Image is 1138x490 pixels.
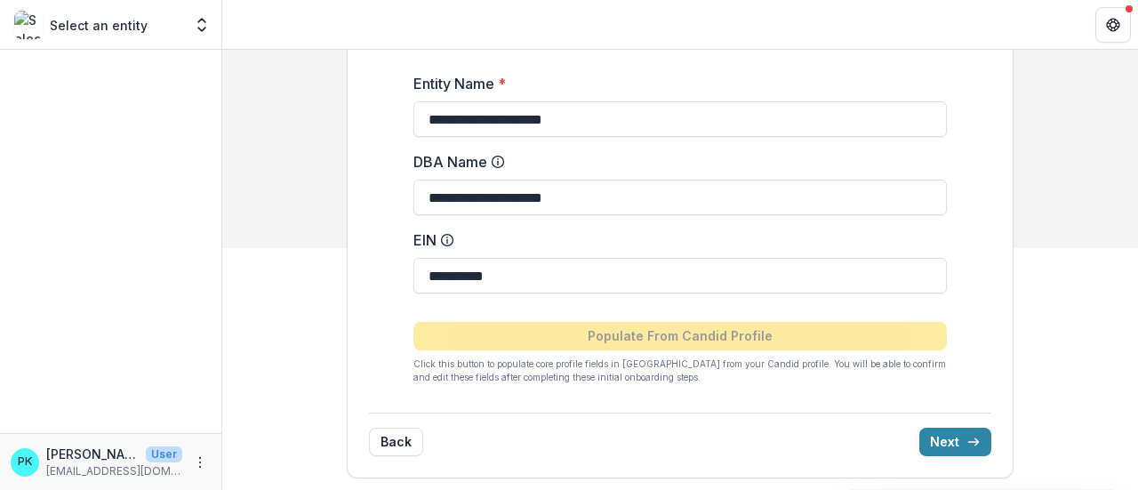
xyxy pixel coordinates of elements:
[413,73,936,94] label: Entity Name
[413,151,936,173] label: DBA Name
[413,229,936,251] label: EIN
[413,357,947,384] p: Click this button to populate core profile fields in [GEOGRAPHIC_DATA] from your Candid profile. ...
[189,7,214,43] button: Open entity switcher
[413,322,947,350] button: Populate From Candid Profile
[14,11,43,39] img: Select an entity
[50,16,148,35] p: Select an entity
[919,428,991,456] button: Next
[189,452,211,473] button: More
[146,446,182,462] p: User
[46,445,139,463] p: [PERSON_NAME]
[18,456,32,468] div: Patricia Kohl
[1095,7,1131,43] button: Get Help
[46,463,182,479] p: [EMAIL_ADDRESS][DOMAIN_NAME]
